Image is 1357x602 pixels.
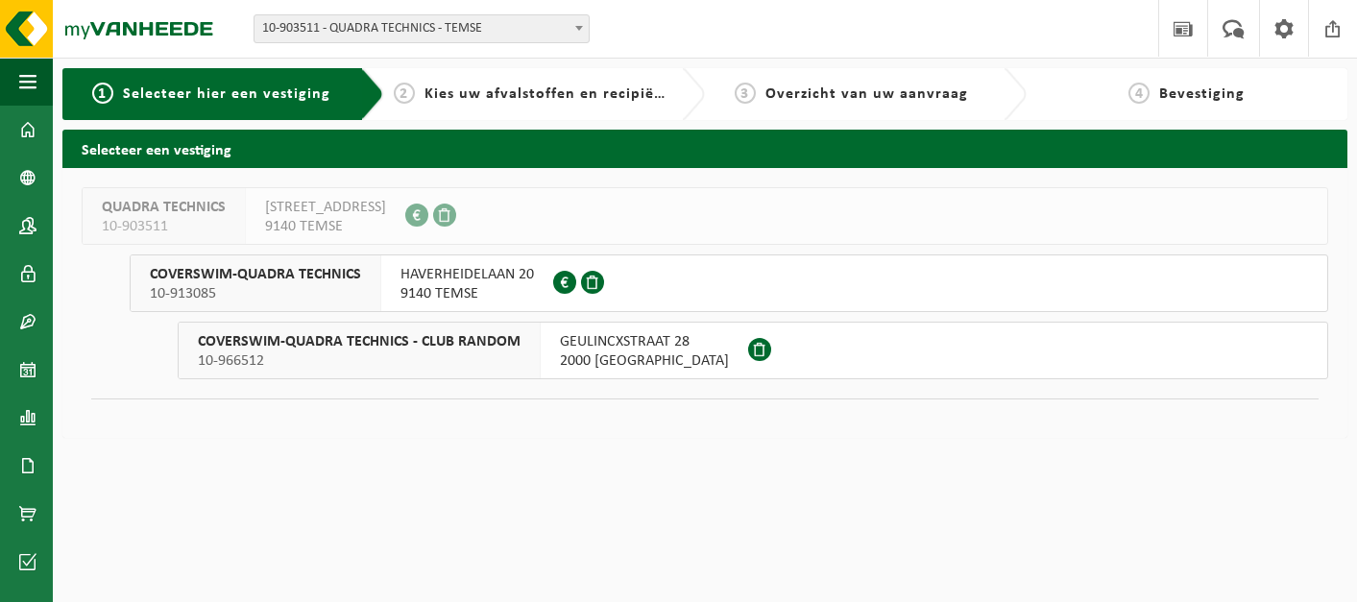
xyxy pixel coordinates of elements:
[92,83,113,104] span: 1
[560,332,729,351] span: GEULINCXSTRAAT 28
[254,14,590,43] span: 10-903511 - QUADRA TECHNICS - TEMSE
[150,284,361,303] span: 10-913085
[424,86,689,102] span: Kies uw afvalstoffen en recipiënten
[198,351,521,371] span: 10-966512
[400,265,534,284] span: HAVERHEIDELAAN 20
[265,217,386,236] span: 9140 TEMSE
[560,351,729,371] span: 2000 [GEOGRAPHIC_DATA]
[1159,86,1245,102] span: Bevestiging
[1128,83,1150,104] span: 4
[735,83,756,104] span: 3
[765,86,968,102] span: Overzicht van uw aanvraag
[198,332,521,351] span: COVERSWIM-QUADRA TECHNICS - CLUB RANDOM
[123,86,330,102] span: Selecteer hier een vestiging
[178,322,1328,379] button: COVERSWIM-QUADRA TECHNICS - CLUB RANDOM 10-966512 GEULINCXSTRAAT 282000 [GEOGRAPHIC_DATA]
[150,265,361,284] span: COVERSWIM-QUADRA TECHNICS
[394,83,415,104] span: 2
[62,130,1347,167] h2: Selecteer een vestiging
[102,217,226,236] span: 10-903511
[130,254,1328,312] button: COVERSWIM-QUADRA TECHNICS 10-913085 HAVERHEIDELAAN 209140 TEMSE
[254,15,589,42] span: 10-903511 - QUADRA TECHNICS - TEMSE
[265,198,386,217] span: [STREET_ADDRESS]
[400,284,534,303] span: 9140 TEMSE
[102,198,226,217] span: QUADRA TECHNICS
